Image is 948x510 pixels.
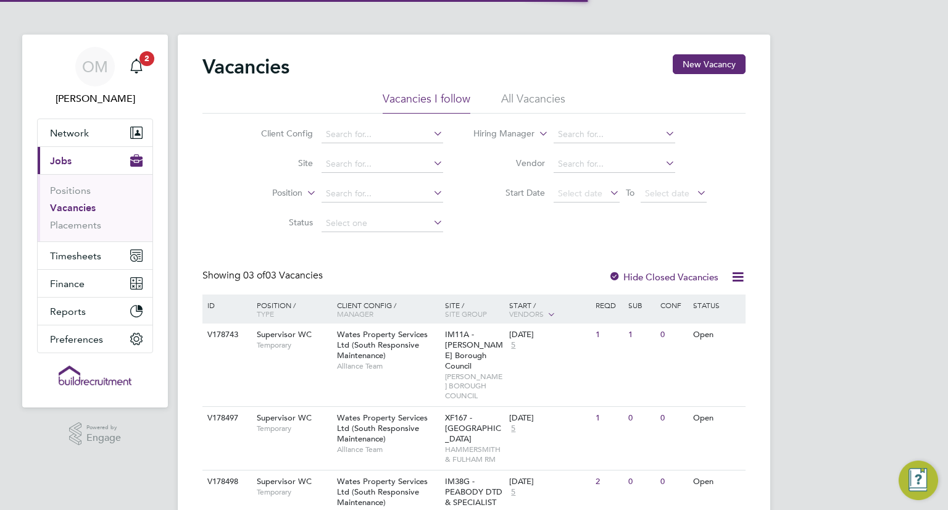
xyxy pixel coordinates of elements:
[509,477,589,487] div: [DATE]
[50,306,86,317] span: Reports
[506,295,592,325] div: Start /
[50,155,72,167] span: Jobs
[442,295,507,324] div: Site /
[509,309,544,319] span: Vendors
[509,487,517,498] span: 5
[257,424,331,433] span: Temporary
[383,91,470,114] li: Vacancies I follow
[554,126,675,143] input: Search for...
[37,47,153,106] a: OM[PERSON_NAME]
[509,413,589,424] div: [DATE]
[50,185,91,196] a: Positions
[592,407,625,430] div: 1
[69,422,122,446] a: Powered byEngage
[592,470,625,493] div: 2
[609,271,718,283] label: Hide Closed Vacancies
[242,217,313,228] label: Status
[124,47,149,86] a: 2
[690,470,744,493] div: Open
[645,188,689,199] span: Select date
[204,295,247,316] div: ID
[625,407,657,430] div: 0
[501,91,565,114] li: All Vacancies
[247,295,334,324] div: Position /
[82,59,108,75] span: OM
[242,128,313,139] label: Client Config
[202,54,289,79] h2: Vacancies
[657,295,689,316] div: Conf
[334,295,442,324] div: Client Config /
[59,366,131,385] img: buildrec-logo-retina.png
[625,470,657,493] div: 0
[337,412,428,444] span: Wates Property Services Ltd (South Responsive Maintenance)
[257,340,331,350] span: Temporary
[86,433,121,443] span: Engage
[509,330,589,340] div: [DATE]
[445,309,487,319] span: Site Group
[38,298,152,325] button: Reports
[38,242,152,269] button: Timesheets
[337,329,428,361] span: Wates Property Services Ltd (South Responsive Maintenance)
[322,126,443,143] input: Search for...
[445,329,503,371] span: IM11A - [PERSON_NAME] Borough Council
[243,269,323,282] span: 03 Vacancies
[139,51,154,66] span: 2
[464,128,534,140] label: Hiring Manager
[592,324,625,346] div: 1
[657,470,689,493] div: 0
[38,325,152,353] button: Preferences
[257,487,331,497] span: Temporary
[322,185,443,203] input: Search for...
[509,424,517,434] span: 5
[257,412,312,423] span: Supervisor WC
[86,422,121,433] span: Powered by
[690,324,744,346] div: Open
[50,250,101,262] span: Timesheets
[673,54,746,74] button: New Vacancy
[257,329,312,340] span: Supervisor WC
[38,270,152,297] button: Finance
[445,372,504,401] span: [PERSON_NAME] BOROUGH COUNCIL
[50,127,89,139] span: Network
[625,295,657,316] div: Sub
[50,278,85,290] span: Finance
[554,156,675,173] input: Search for...
[22,35,168,408] nav: Main navigation
[657,324,689,346] div: 0
[474,157,545,169] label: Vendor
[204,470,247,493] div: V178498
[622,185,638,201] span: To
[509,340,517,351] span: 5
[337,309,373,319] span: Manager
[38,119,152,146] button: Network
[690,407,744,430] div: Open
[204,324,247,346] div: V178743
[337,476,428,508] span: Wates Property Services Ltd (South Responsive Maintenance)
[257,476,312,487] span: Supervisor WC
[690,295,744,316] div: Status
[37,366,153,385] a: Go to home page
[625,324,657,346] div: 1
[231,187,302,199] label: Position
[202,269,325,282] div: Showing
[242,157,313,169] label: Site
[899,461,938,500] button: Engage Resource Center
[558,188,602,199] span: Select date
[322,156,443,173] input: Search for...
[50,219,101,231] a: Placements
[322,215,443,232] input: Select one
[592,295,625,316] div: Reqd
[37,91,153,106] span: Odran McCarthy
[445,445,504,464] span: HAMMERSMITH & FULHAM RM
[243,269,265,282] span: 03 of
[38,174,152,241] div: Jobs
[50,202,96,214] a: Vacancies
[50,333,103,345] span: Preferences
[337,361,439,371] span: Alliance Team
[204,407,247,430] div: V178497
[38,147,152,174] button: Jobs
[257,309,274,319] span: Type
[657,407,689,430] div: 0
[445,412,501,444] span: XF167 - [GEOGRAPHIC_DATA]
[474,187,545,198] label: Start Date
